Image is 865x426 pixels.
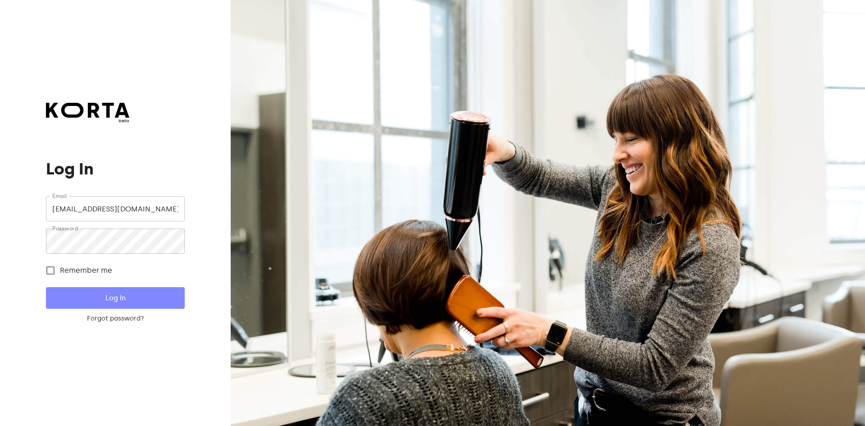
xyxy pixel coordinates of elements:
[46,160,184,178] h1: Log In
[60,292,170,304] span: Log In
[46,103,129,118] img: Korta
[60,265,112,276] span: Remember me
[46,314,184,323] a: Forgot password?
[46,103,129,124] a: beta
[46,118,129,124] span: beta
[46,287,184,309] button: Log In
